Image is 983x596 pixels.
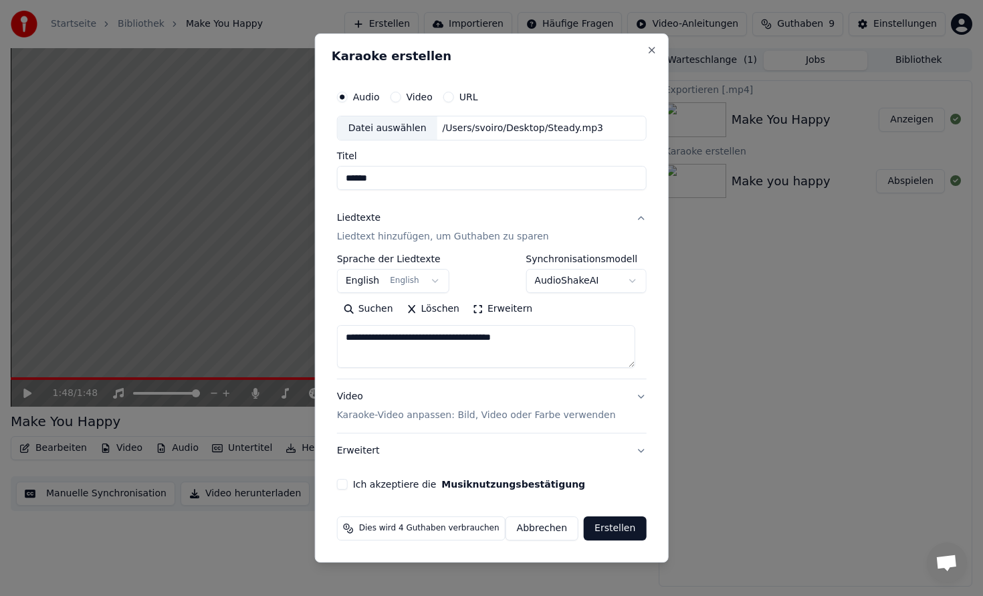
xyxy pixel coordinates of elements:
[584,516,646,540] button: Erstellen
[526,255,646,264] label: Synchronisationsmodell
[337,255,449,264] label: Sprache der Liedtexte
[338,116,437,140] div: Datei auswählen
[337,212,380,225] div: Liedtexte
[337,391,616,423] div: Video
[332,50,652,62] h2: Karaoke erstellen
[337,231,549,244] p: Liedtext hinzufügen, um Guthaben zu sparen
[400,299,466,320] button: Löschen
[441,480,585,489] button: Ich akzeptiere die
[337,201,647,255] button: LiedtexteLiedtext hinzufügen, um Guthaben zu sparen
[337,299,400,320] button: Suchen
[437,122,609,135] div: /Users/svoiro/Desktop/Steady.mp3
[459,92,478,102] label: URL
[337,152,647,161] label: Titel
[406,92,432,102] label: Video
[359,523,500,534] span: Dies wird 4 Guthaben verbrauchen
[337,380,647,433] button: VideoKaraoke-Video anpassen: Bild, Video oder Farbe verwenden
[337,433,647,468] button: Erweitert
[506,516,578,540] button: Abbrechen
[466,299,539,320] button: Erweitern
[337,409,616,422] p: Karaoke-Video anpassen: Bild, Video oder Farbe verwenden
[353,480,585,489] label: Ich akzeptiere die
[337,255,647,379] div: LiedtexteLiedtext hinzufügen, um Guthaben zu sparen
[353,92,380,102] label: Audio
